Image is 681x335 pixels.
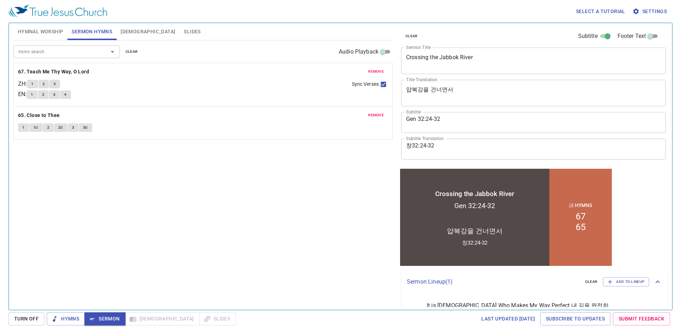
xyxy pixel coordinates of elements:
[121,48,142,56] button: clear
[43,123,54,132] button: 2
[364,111,388,119] button: remove
[631,5,670,18] button: Settings
[540,312,610,325] a: Subscribe to Updates
[49,80,60,88] button: 3
[184,27,200,36] span: Slides
[619,314,664,323] span: Submit Feedback
[368,112,384,118] span: remove
[406,54,661,67] textarea: Crossing the Jabbok River
[49,90,60,99] button: 3
[427,301,611,318] span: It is [DEMOGRAPHIC_DATA] Who Makes My Way Perfect 내 길을 완전하게 하시는 이는 하나님[PERSON_NAME]
[573,5,628,18] button: Select a tutorial
[84,312,125,325] button: Sermon
[68,123,78,132] button: 3
[407,278,580,286] p: Sermon Lineup ( 1 )
[83,124,88,131] span: 3C
[18,80,27,88] p: ZH :
[27,90,37,99] button: 1
[14,314,39,323] span: Turn Off
[18,27,63,36] span: Hymnal Worship
[72,124,74,131] span: 3
[401,294,668,333] ul: sermon lineup list
[9,312,44,325] button: Turn Off
[18,111,61,120] button: 65. Close to Thee
[576,7,625,16] span: Select a tutorial
[405,33,418,39] span: clear
[368,68,384,75] span: remove
[47,124,49,131] span: 2
[79,123,92,132] button: 3C
[29,123,43,132] button: 1C
[546,314,605,323] span: Subscribe to Updates
[9,5,107,18] img: True Jesus Church
[43,81,45,87] span: 2
[406,142,661,156] textarea: 창32:24-32
[38,80,49,88] button: 2
[107,47,117,57] button: Open
[608,279,644,285] span: Add to Lineup
[618,32,646,40] span: Footer Text
[398,167,614,268] iframe: from-child
[121,27,175,36] span: [DEMOGRAPHIC_DATA]
[47,312,85,325] button: Hymns
[585,279,598,285] span: clear
[634,7,667,16] span: Settings
[72,27,112,36] span: Sermon Hymns
[18,90,27,99] p: EN :
[54,123,67,132] button: 2C
[613,312,670,325] a: Submit Feedback
[52,314,79,323] span: Hymns
[18,67,89,76] b: 67. Teach Me Thy Way, O Lord
[603,277,649,286] button: Add to Lineup
[401,270,668,294] div: Sermon Lineup(1)clearAdd to Lineup
[18,123,29,132] button: 1
[126,49,138,55] span: clear
[364,67,388,76] button: remove
[339,48,378,56] span: Audio Playback
[31,81,33,87] span: 1
[60,90,71,99] button: 4
[406,116,661,129] textarea: Gen 32:24-32
[31,91,33,98] span: 1
[53,91,55,98] span: 3
[406,86,661,100] textarea: 얍복강을 건너면서
[352,80,379,88] span: Sync Verses
[478,312,538,325] a: Last updated [DATE]
[401,32,422,40] button: clear
[18,111,60,120] b: 65. Close to Thee
[64,91,66,98] span: 4
[58,124,63,131] span: 2C
[90,314,120,323] span: Sermon
[27,80,38,88] button: 1
[22,124,24,131] span: 1
[33,124,38,131] span: 1C
[38,90,49,99] button: 2
[578,32,598,40] span: Subtitle
[18,67,90,76] button: 67. Teach Me Thy Way, O Lord
[481,314,535,323] span: Last updated [DATE]
[54,81,56,87] span: 3
[581,278,602,286] button: clear
[42,91,44,98] span: 2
